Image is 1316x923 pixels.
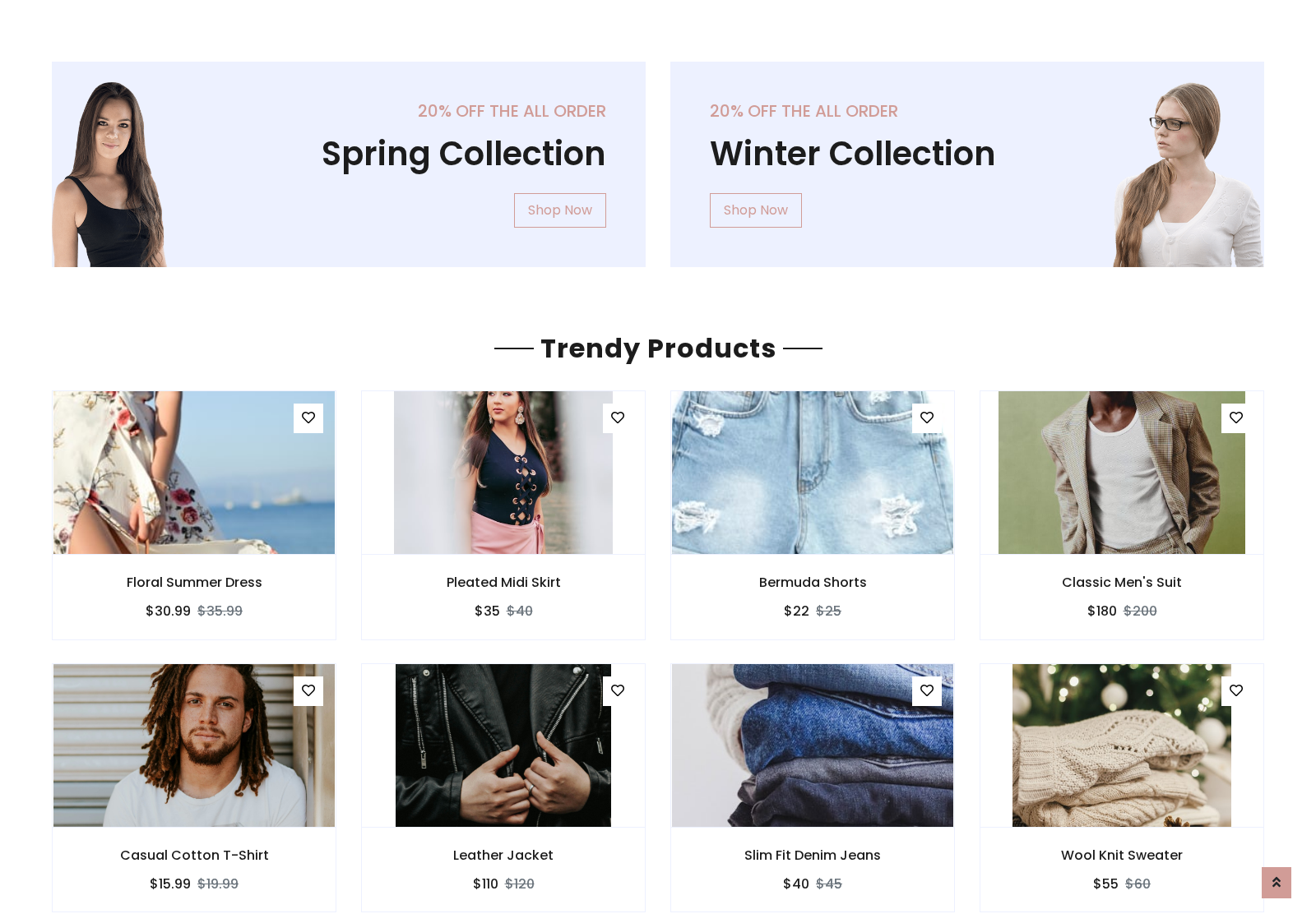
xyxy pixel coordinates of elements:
h6: $40 [783,876,809,892]
a: Shop Now [710,193,802,228]
h6: $35 [475,603,500,619]
h1: Spring Collection [91,134,606,173]
h6: Wool Knit Sweater [980,847,1263,863]
del: $200 [1124,602,1157,621]
h5: 20% off the all order [91,101,606,121]
h6: $55 [1093,876,1119,892]
h6: Pleated Midi Skirt [362,575,645,590]
h6: $110 [473,876,498,892]
h6: Classic Men's Suit [980,575,1263,590]
h6: $22 [784,603,809,619]
del: $45 [816,875,842,893]
a: Shop Now [514,193,606,228]
span: Trendy Products [534,330,783,367]
h6: Casual Cotton T-Shirt [53,847,336,863]
h1: Winter Collection [710,134,1225,173]
h6: $15.99 [150,876,191,892]
del: $60 [1125,875,1151,893]
del: $25 [816,602,841,621]
h6: Slim Fit Denim Jeans [671,847,954,863]
h5: 20% off the all order [710,101,1225,121]
h6: Floral Summer Dress [53,575,336,590]
del: $19.99 [197,875,239,893]
del: $40 [507,602,533,621]
h6: $180 [1087,603,1117,619]
del: $35.99 [197,602,243,621]
h6: $30.99 [146,603,191,619]
del: $120 [505,875,535,893]
h6: Bermuda Shorts [671,575,954,590]
h6: Leather Jacket [362,847,645,863]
